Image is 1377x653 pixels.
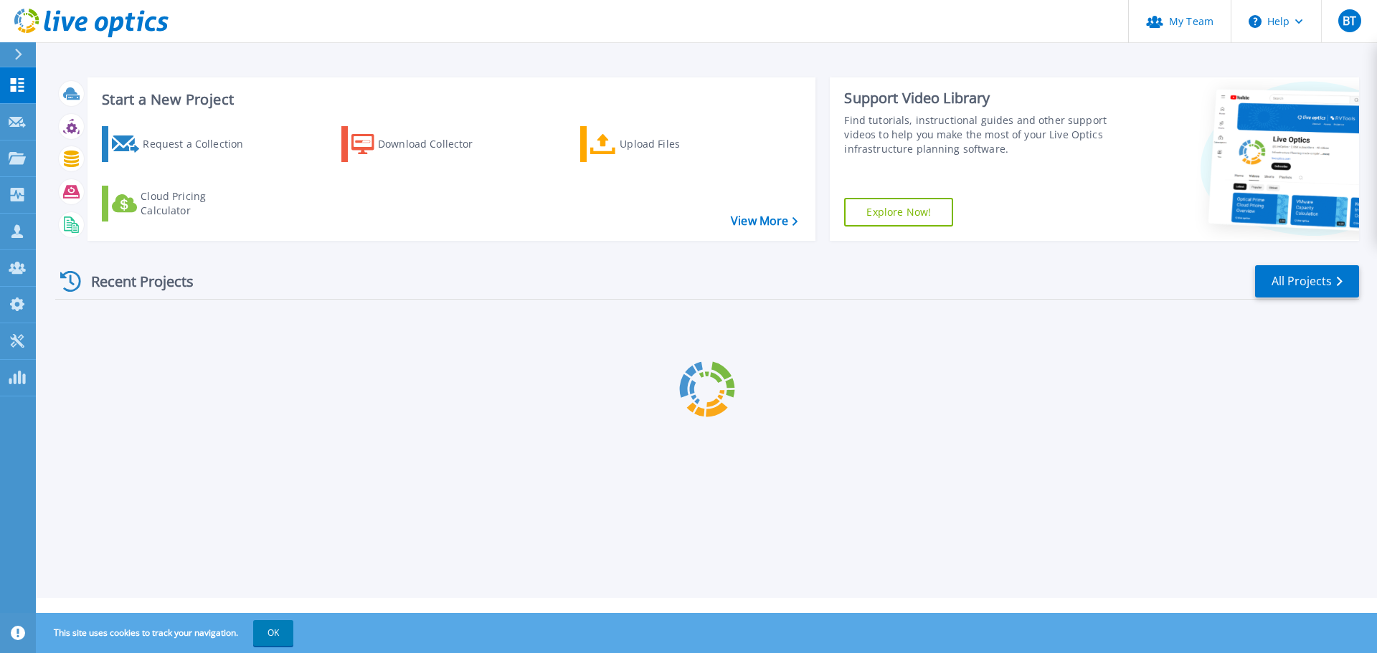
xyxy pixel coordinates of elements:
div: Find tutorials, instructional guides and other support videos to help you make the most of your L... [844,113,1114,156]
a: Download Collector [341,126,501,162]
button: OK [253,620,293,646]
a: All Projects [1255,265,1359,297]
a: Explore Now! [844,198,953,227]
a: Upload Files [580,126,740,162]
a: Request a Collection [102,126,262,162]
div: Support Video Library [844,89,1114,108]
a: Cloud Pricing Calculator [102,186,262,221]
span: BT [1343,15,1356,27]
div: Upload Files [620,130,734,158]
h3: Start a New Project [102,92,798,108]
div: Download Collector [378,130,493,158]
div: Recent Projects [55,264,213,299]
span: This site uses cookies to track your navigation. [39,620,293,646]
a: View More [731,214,798,228]
div: Cloud Pricing Calculator [141,189,255,218]
div: Request a Collection [143,130,257,158]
